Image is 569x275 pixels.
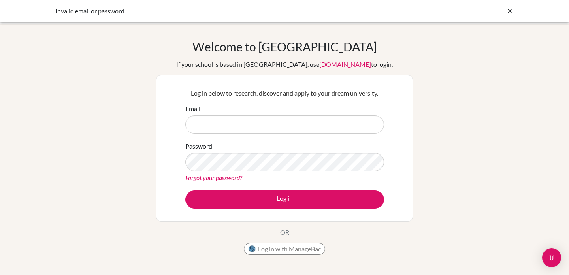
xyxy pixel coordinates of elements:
[192,40,377,54] h1: Welcome to [GEOGRAPHIC_DATA]
[319,60,371,68] a: [DOMAIN_NAME]
[185,141,212,151] label: Password
[55,6,395,16] div: Invalid email or password.
[542,248,561,267] div: Open Intercom Messenger
[185,190,384,209] button: Log in
[185,174,242,181] a: Forgot your password?
[185,89,384,98] p: Log in below to research, discover and apply to your dream university.
[185,104,200,113] label: Email
[244,243,325,255] button: Log in with ManageBac
[176,60,393,69] div: If your school is based in [GEOGRAPHIC_DATA], use to login.
[280,228,289,237] p: OR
